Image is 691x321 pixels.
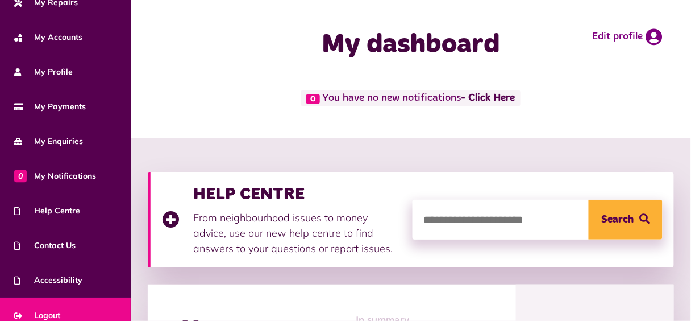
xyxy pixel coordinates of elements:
span: Search [602,200,634,240]
span: Help Centre [14,205,80,217]
span: Accessibility [14,274,82,286]
span: 0 [306,94,320,104]
span: My Accounts [14,31,82,43]
span: My Profile [14,66,73,78]
button: Search [589,200,663,240]
p: From neighbourhood issues to money advice, use our new help centre to find answers to your questi... [193,210,401,256]
a: - Click Here [461,93,515,104]
a: Edit profile [593,28,663,46]
span: My Payments [14,101,86,113]
h1: My dashboard [282,28,540,61]
span: My Notifications [14,170,96,182]
span: 0 [14,170,27,182]
span: You have no new notifications [301,90,520,106]
h3: HELP CENTRE [193,184,401,204]
span: My Enquiries [14,135,83,147]
span: Contact Us [14,240,76,252]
